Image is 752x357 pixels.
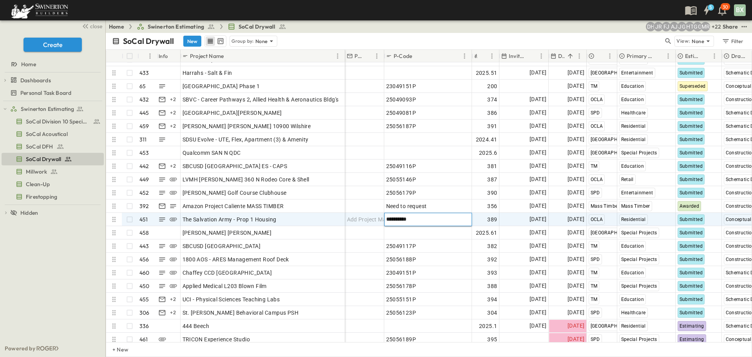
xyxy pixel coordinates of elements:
span: Need to request [386,202,427,210]
span: Submitted [680,230,703,236]
span: Awarded [680,203,700,209]
span: [DATE] [530,95,546,104]
img: 6c363589ada0b36f064d841b69d3a419a338230e66bb0a533688fa5cc3e9e735.png [9,2,70,18]
p: Invite Date [509,52,526,60]
span: [DATE] [568,161,584,170]
span: LVMH [PERSON_NAME] 360 N Rodeo Core & Shell [183,176,309,183]
p: 456 [139,256,149,263]
span: Harrahs - Salt & Fin [183,69,232,77]
span: [DATE] [568,295,584,304]
span: [DATE] [530,68,546,77]
span: [DATE] [568,68,584,77]
p: P-Code [394,52,412,60]
span: SBCUSD [GEOGRAPHIC_DATA] [183,242,261,250]
button: row view [206,36,215,46]
span: Education [621,243,644,249]
button: Sort [597,52,605,60]
div: Firestoppingtest [2,190,104,203]
span: Hidden [20,209,38,217]
span: [DATE] [530,308,546,317]
span: Submitted [680,217,703,222]
div: + 2 [168,308,178,317]
p: 65 [139,82,146,90]
span: Residential [621,217,646,222]
span: TM [591,283,598,289]
span: [DATE] [568,108,584,117]
span: [DATE] [568,135,584,144]
span: [DATE] [568,148,584,157]
span: SoCal Drywall [26,155,61,163]
p: 336 [139,322,149,330]
span: [DATE] [568,188,584,197]
div: Info [159,45,168,67]
span: 444 Beech [183,322,210,330]
button: Sort [528,52,537,60]
span: [DATE] [530,121,546,130]
p: Group by: [231,37,254,45]
span: SPD [591,310,600,315]
span: 391 [487,122,497,130]
div: Swinerton Estimatingtest [2,103,104,115]
span: 2025.61 [476,229,497,237]
span: 304 [487,309,497,317]
div: Filter [721,37,744,45]
div: Meghana Raj (meghana.raj@swinerton.com) [701,22,710,31]
span: Submitted [680,123,703,129]
div: Joshua Russell (joshua.russell@swinerton.com) [654,22,663,31]
span: 2025.51 [476,69,497,77]
span: UCI - Physical Sciences Teaching Labs [183,295,280,303]
span: Superseded [680,83,706,89]
span: [DATE] [530,255,546,264]
p: Drawing Status [731,52,749,60]
p: 432 [139,96,149,103]
span: [PERSON_NAME] [PERSON_NAME] 10900 Wilshire [183,122,311,130]
p: 452 [139,189,149,197]
span: 392 [487,256,497,263]
span: Education [621,297,644,302]
span: [GEOGRAPHIC_DATA] Phase 1 [183,82,260,90]
span: Submitted [680,70,703,76]
span: 387 [487,176,497,183]
a: Swinerton Estimating [10,103,102,114]
span: [DATE] [530,281,546,290]
span: 389 [487,216,497,223]
span: [DATE] [530,148,546,157]
div: + 2 [168,108,178,118]
div: + 2 [168,121,178,131]
span: SPD [591,190,600,196]
div: Gerrad Gerber (gerrad.gerber@swinerton.com) [693,22,702,31]
span: Submitted [680,190,703,196]
button: Menu [663,51,673,61]
span: [DATE] [568,215,584,224]
span: 381 [487,162,497,170]
span: Residential [621,123,646,129]
span: Special Projects [621,150,657,156]
button: Menu [537,51,546,61]
span: SBVC - Career Pathways 2, Allied Health & Aeronautics Bldg's [183,96,339,103]
button: close [79,20,104,31]
button: Create [23,38,82,52]
span: Submitted [680,110,703,116]
span: TM [591,83,598,89]
span: 2024.41 [476,136,497,143]
span: SoCal Acoustical [26,130,68,138]
span: SPD [591,110,600,116]
span: [GEOGRAPHIC_DATA] [591,57,638,62]
span: Education [621,97,644,102]
span: 25049093P [386,96,416,103]
span: OCLA [591,177,603,182]
button: kanban view [215,36,225,46]
a: SoCal Acoustical [2,129,102,140]
span: Amazon Project Caliente MASS TIMBER [183,202,284,210]
span: 2025.1 [479,322,497,330]
span: Submitted [680,297,703,302]
span: Entertainment [621,190,653,196]
span: Applied Medical L203 Blown Film [183,282,267,290]
span: Healthcare [621,310,646,315]
span: SoCal DFH [26,143,53,150]
span: [DATE] [568,175,584,184]
a: Dashboards [10,75,102,86]
p: 392 [139,202,149,210]
span: Submitted [680,270,703,275]
span: [DATE] [568,82,584,91]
